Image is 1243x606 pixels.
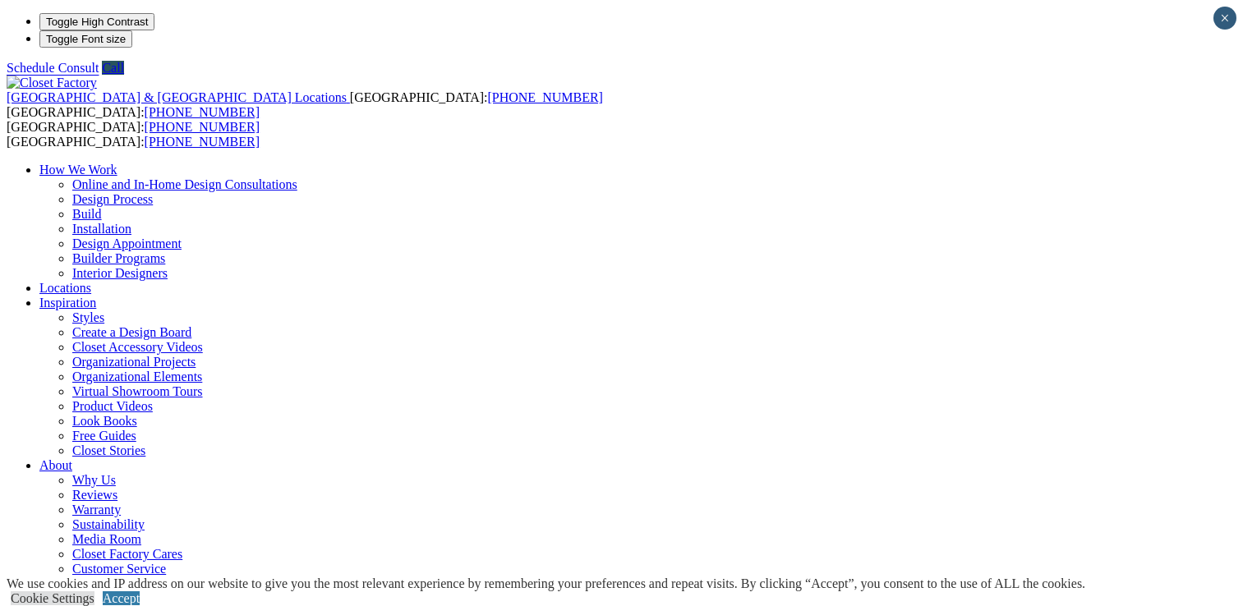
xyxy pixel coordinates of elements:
a: [PHONE_NUMBER] [145,135,260,149]
a: About [39,458,72,472]
span: [GEOGRAPHIC_DATA]: [GEOGRAPHIC_DATA]: [7,90,603,119]
a: Locations [39,281,91,295]
span: Toggle Font size [46,33,126,45]
a: Online and In-Home Design Consultations [72,177,297,191]
a: Styles [72,310,104,324]
a: Call [102,61,124,75]
div: We use cookies and IP address on our website to give you the most relevant experience by remember... [7,576,1085,591]
a: Inspiration [39,296,96,310]
button: Toggle Font size [39,30,132,48]
a: [PHONE_NUMBER] [145,105,260,119]
a: Media Room [72,532,141,546]
a: Product Videos [72,399,153,413]
a: Closet Accessory Videos [72,340,203,354]
a: Warranty [72,503,121,516]
a: Accept [103,591,140,605]
span: [GEOGRAPHIC_DATA] & [GEOGRAPHIC_DATA] Locations [7,90,347,104]
button: Close [1213,7,1236,30]
a: Sustainability [72,517,145,531]
a: Design Appointment [72,236,182,250]
a: Closet Factory Cares [72,547,182,561]
a: [GEOGRAPHIC_DATA] & [GEOGRAPHIC_DATA] Locations [7,90,350,104]
a: Customer Service [72,562,166,576]
a: Build [72,207,102,221]
button: Toggle High Contrast [39,13,154,30]
a: Installation [72,222,131,236]
a: Closet Stories [72,443,145,457]
a: [PHONE_NUMBER] [487,90,602,104]
a: Cookie Settings [11,591,94,605]
a: Look Books [72,414,137,428]
a: Create a Design Board [72,325,191,339]
a: Organizational Elements [72,370,202,383]
a: Builder Programs [72,251,165,265]
a: [PHONE_NUMBER] [145,120,260,134]
span: Toggle High Contrast [46,16,148,28]
a: Free Guides [72,429,136,443]
a: Why Us [72,473,116,487]
a: Interior Designers [72,266,168,280]
a: Virtual Showroom Tours [72,384,203,398]
span: [GEOGRAPHIC_DATA]: [GEOGRAPHIC_DATA]: [7,120,260,149]
a: Design Process [72,192,153,206]
a: How We Work [39,163,117,177]
img: Closet Factory [7,76,97,90]
a: Organizational Projects [72,355,196,369]
a: Schedule Consult [7,61,99,75]
a: Reviews [72,488,117,502]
